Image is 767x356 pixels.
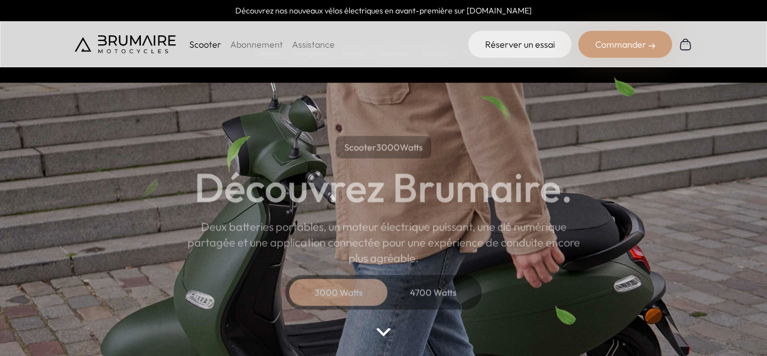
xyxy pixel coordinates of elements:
[187,219,580,266] p: Deux batteries portables, un moteur électrique puissant, une clé numérique partagée et une applic...
[230,39,283,50] a: Abonnement
[189,38,221,51] p: Scooter
[75,35,176,53] img: Brumaire Motocycles
[388,279,478,306] div: 4700 Watts
[649,43,655,49] img: right-arrow-2.png
[194,167,573,207] h1: Découvrez Brumaire.
[292,39,335,50] a: Assistance
[468,31,572,58] a: Réserver un essai
[376,141,400,152] span: 3000
[376,328,391,336] img: arrow-bottom.png
[294,279,383,306] div: 3000 Watts
[336,136,431,158] p: Scooter Watts
[679,38,692,51] img: Panier
[578,31,672,58] div: Commander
